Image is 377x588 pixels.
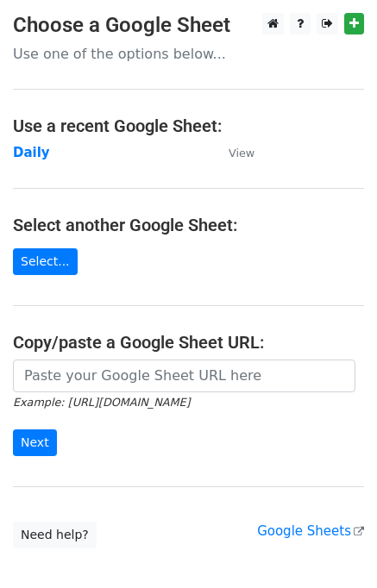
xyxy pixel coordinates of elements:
a: Google Sheets [257,523,364,539]
input: Next [13,429,57,456]
a: Need help? [13,522,97,548]
p: Use one of the options below... [13,45,364,63]
h3: Choose a Google Sheet [13,13,364,38]
h4: Select another Google Sheet: [13,215,364,235]
input: Paste your Google Sheet URL here [13,360,355,392]
small: Example: [URL][DOMAIN_NAME] [13,396,190,409]
a: Select... [13,248,78,275]
small: View [229,147,254,160]
a: Daily [13,145,50,160]
h4: Use a recent Google Sheet: [13,116,364,136]
h4: Copy/paste a Google Sheet URL: [13,332,364,353]
a: View [211,145,254,160]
